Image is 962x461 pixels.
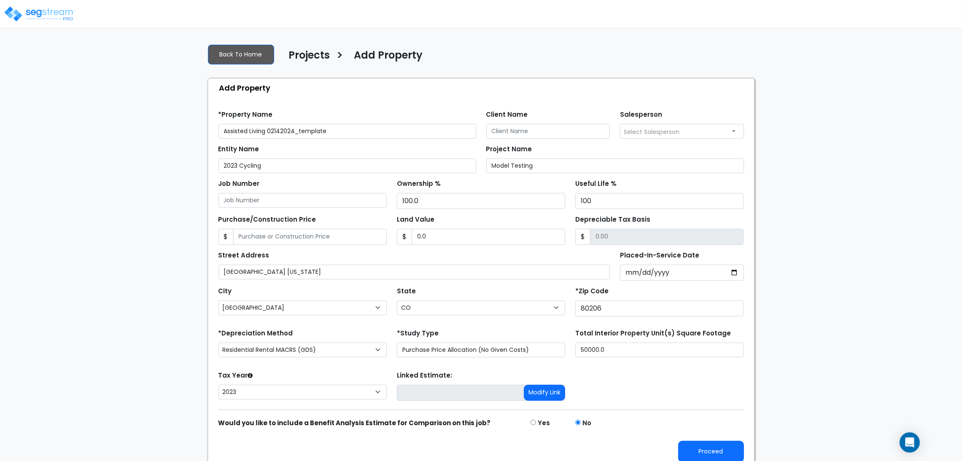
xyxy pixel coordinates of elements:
span: $ [218,229,234,245]
input: Entity Name [218,158,476,173]
input: 0.00 [590,229,744,245]
h3: > [337,48,344,65]
div: Open Intercom Messenger [900,432,920,453]
input: Useful Life % [575,193,744,209]
label: Linked Estimate: [397,371,452,381]
input: Purchase or Construction Price [233,229,387,245]
input: Land Value [412,229,565,245]
label: Yes [538,418,550,428]
a: Projects [283,49,330,67]
a: Back To Home [208,45,274,64]
label: Depreciable Tax Basis [575,215,650,225]
a: Add Property [348,49,423,67]
input: Zip Code [575,300,744,316]
label: No [582,418,591,428]
label: Project Name [486,145,532,154]
label: *Depreciation Method [218,329,293,338]
span: Select Salesperson [624,128,679,136]
label: Useful Life % [575,179,617,189]
label: Entity Name [218,145,259,154]
label: Purchase/Construction Price [218,215,316,225]
label: *Study Type [397,329,439,338]
label: Placed-In-Service Date [620,251,699,260]
input: Property Name [218,124,476,139]
label: Total Interior Property Unit(s) Square Footage [575,329,731,338]
label: City [218,287,232,296]
label: State [397,287,416,296]
input: Job Number [218,193,387,208]
input: Project Name [486,158,744,173]
input: Street Address [218,265,610,279]
span: $ [397,229,412,245]
label: *Property Name [218,110,273,120]
button: Modify Link [524,385,565,401]
strong: Would you like to include a Benefit Analysis Estimate for Comparison on this job? [218,418,491,427]
label: *Zip Code [575,287,609,296]
label: Land Value [397,215,434,225]
label: Job Number [218,179,260,189]
div: Add Property [213,79,754,97]
input: Ownership % [397,193,565,209]
h4: Projects [289,49,330,64]
input: Client Name [486,124,610,139]
input: total square foot [575,343,744,357]
h4: Add Property [354,49,423,64]
label: Tax Year [218,371,253,381]
label: Ownership % [397,179,441,189]
img: logo_pro_r.png [3,5,75,22]
span: $ [575,229,590,245]
label: Client Name [486,110,528,120]
label: Street Address [218,251,269,260]
label: Salesperson [620,110,662,120]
